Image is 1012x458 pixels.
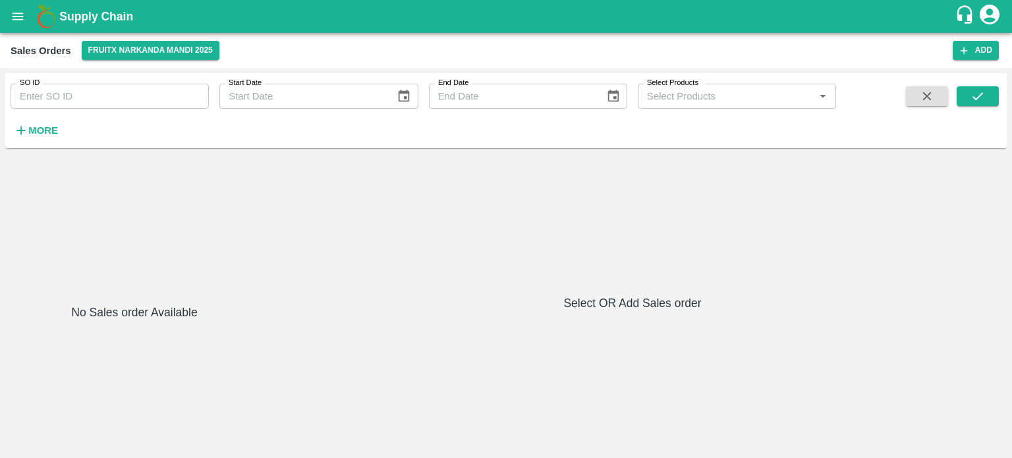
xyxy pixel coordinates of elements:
div: account of current user [978,3,1001,30]
a: Supply Chain [59,7,955,26]
button: Select DC [82,41,219,60]
img: logo [33,3,59,30]
b: Supply Chain [59,10,133,23]
button: open drawer [3,1,33,32]
strong: More [28,125,58,136]
input: Start Date [219,84,386,109]
label: Start Date [229,78,262,88]
label: End Date [438,78,468,88]
button: Choose date [601,84,626,109]
label: Select Products [647,78,698,88]
button: Open [814,88,831,105]
h6: No Sales order Available [71,303,197,447]
button: Add [953,41,999,60]
input: End Date [429,84,596,109]
label: SO ID [20,78,40,88]
button: Choose date [391,84,416,109]
input: Select Products [642,88,810,105]
button: More [11,119,61,142]
input: Enter SO ID [11,84,209,109]
div: customer-support [955,5,978,28]
h6: Select OR Add Sales order [264,294,1001,312]
div: Sales Orders [11,42,71,59]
